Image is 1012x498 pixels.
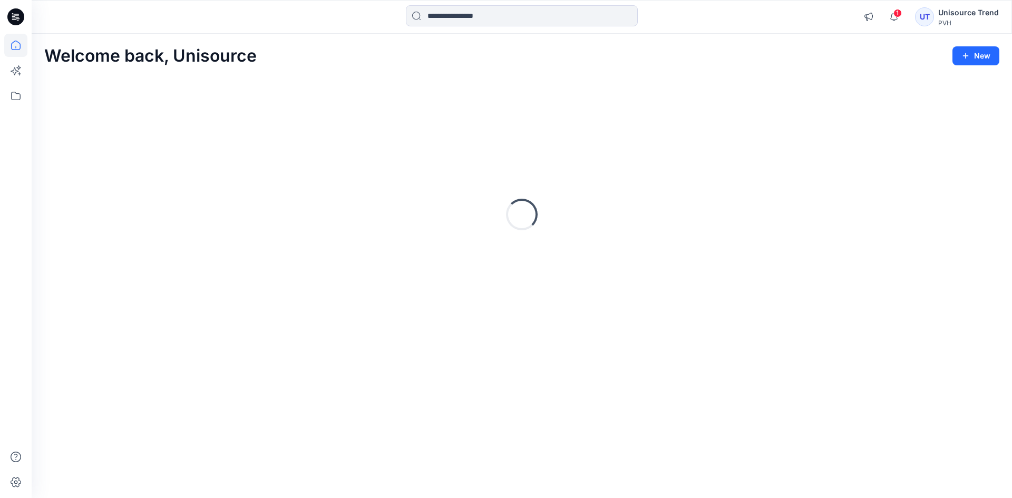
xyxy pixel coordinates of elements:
[952,46,999,65] button: New
[893,9,902,17] span: 1
[938,19,999,27] div: PVH
[44,46,257,66] h2: Welcome back, Unisource
[915,7,934,26] div: UT
[938,6,999,19] div: Unisource Trend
